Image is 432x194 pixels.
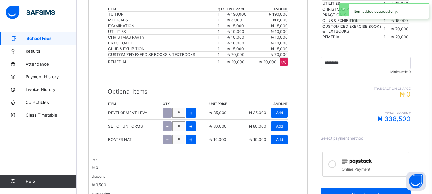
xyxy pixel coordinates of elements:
[108,7,217,12] th: item
[209,137,226,142] span: ₦ 10,000
[227,18,242,22] span: ₦ 8,000
[259,59,277,64] span: ₦ 20,000
[162,101,209,106] th: qty
[227,41,244,45] span: ₦ 10,000
[249,137,266,142] span: ₦ 10,000
[271,52,288,57] span: ₦ 70,000
[322,1,383,6] td: UTILITIES
[271,23,288,28] span: ₦ 15,000
[273,18,288,22] span: ₦ 8,000
[26,87,77,92] span: Invoice History
[27,36,77,41] span: School Fees
[217,46,227,52] td: 1
[322,34,383,40] td: REMEDIAL
[269,12,288,17] span: ₦ 190,000
[217,12,227,17] td: 1
[26,100,77,105] span: Collectibles
[166,136,169,143] span: -
[322,6,383,12] td: CHRISTMAS PARTY
[321,136,363,141] span: Select payment method
[108,110,147,115] p: DEVELOPMENT LEVY
[271,35,288,40] span: ₦ 10,000
[276,137,283,142] span: Add
[321,87,411,90] span: Transaction charge
[227,7,252,12] th: unit price
[209,124,227,128] span: ₦ 80,000
[108,18,217,22] div: MEDICALS
[234,101,288,106] th: amount
[322,18,383,24] td: CLUB & EXHIBITION
[217,52,227,58] td: 1
[383,34,391,40] td: 1
[406,172,426,191] button: Open asap
[276,124,283,128] span: Add
[249,110,266,115] span: ₦ 35,000
[271,29,288,34] span: ₦ 10,000
[92,175,105,178] small: discount
[26,49,77,54] span: Results
[92,165,98,170] span: ₦ 0
[217,58,227,66] td: 1
[108,35,217,40] div: CHRISTMAS PARTY
[189,136,193,143] span: +
[227,29,244,34] span: ₦ 10,000
[6,6,55,19] img: safsims
[166,109,169,116] span: -
[405,70,411,74] span: ₦ 0
[271,41,288,45] span: ₦ 10,000
[217,35,227,40] td: 1
[217,29,227,35] td: 1
[217,7,227,12] th: qty
[342,165,405,172] div: Online Payment
[349,3,429,19] div: Item added successfully.
[189,109,193,116] span: +
[321,111,411,115] span: Total Amount
[217,17,227,23] td: 1
[322,12,383,18] td: PRACTICALS
[391,27,409,31] span: ₦ 70,000
[321,70,411,74] span: Minimum:
[108,88,288,95] p: Optional Items
[249,124,266,128] span: ₦ 80,000
[108,59,217,64] div: REMEDIAL
[252,7,288,12] th: amount
[108,12,217,17] div: TUITION
[108,137,132,142] p: BOATER HAT
[322,24,383,34] td: CUSTOMIZED EXERCISE BOOKS & TEXTBOOKS
[227,59,245,64] span: ₦ 20,000
[26,179,76,184] span: Help
[166,123,169,129] span: -
[108,101,163,106] th: item
[271,46,288,51] span: ₦ 15,000
[227,35,244,40] span: ₦ 10,000
[108,29,217,34] div: UTILITIES
[92,182,106,187] span: ₦ 9,500
[227,12,247,17] span: ₦ 190,000
[400,90,411,98] span: ₦ 0
[227,23,244,28] span: ₦ 15,000
[276,110,283,115] span: Add
[108,23,217,28] div: EXAMINATION
[26,113,77,118] span: Class Timetable
[108,52,217,57] div: CUSTOMIZED EXERCISE BOOKS & TEXTBOOKS
[92,157,98,161] small: paid
[227,46,244,51] span: ₦ 15,000
[342,159,372,164] img: paystack.0b99254114f7d5403c0525f3550acd03.svg
[108,41,217,45] div: PRACTICALS
[217,40,227,46] td: 1
[227,52,245,57] span: ₦ 70,000
[108,124,143,128] p: SET OF UNIFORMS
[383,24,391,34] td: 1
[217,23,227,29] td: 1
[378,115,411,123] span: ₦ 338,500
[391,35,409,39] span: ₦ 20,000
[209,110,227,115] span: ₦ 35,000
[108,46,217,51] div: CLUB & EXHIBITION
[26,61,77,66] span: Attendance
[189,123,193,129] span: +
[26,74,77,79] span: Payment History
[209,101,234,106] th: unit price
